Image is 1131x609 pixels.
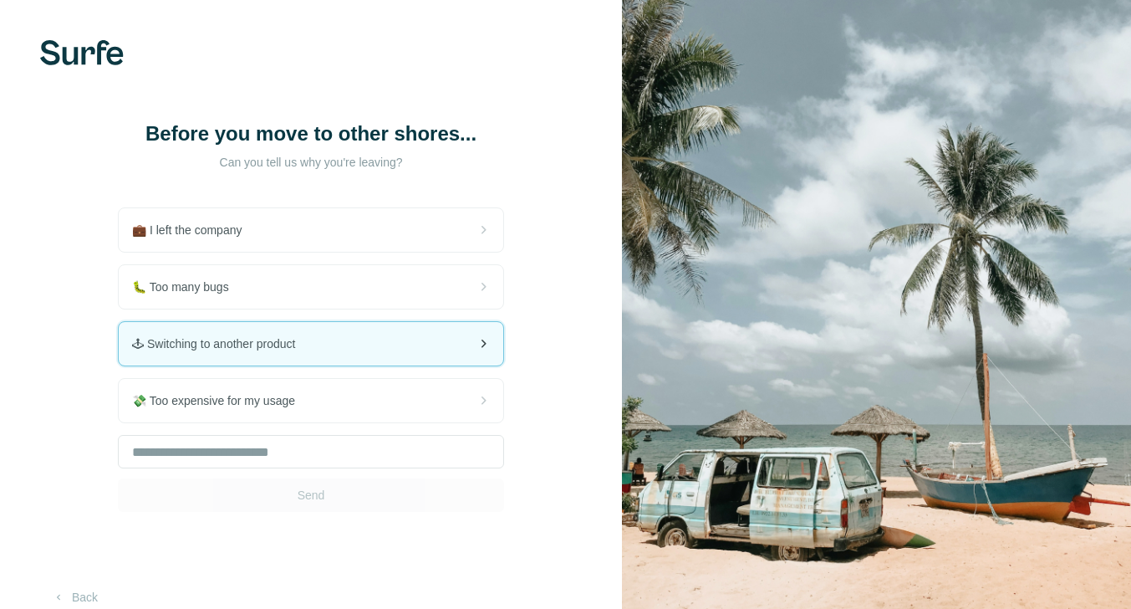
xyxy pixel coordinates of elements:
[144,154,478,171] p: Can you tell us why you're leaving?
[40,40,124,65] img: Surfe's logo
[132,279,242,295] span: 🐛 Too many bugs
[132,392,308,409] span: 💸 Too expensive for my usage
[132,335,308,352] span: 🕹 Switching to another product
[132,222,255,238] span: 💼 I left the company
[144,120,478,147] h1: Before you move to other shores...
